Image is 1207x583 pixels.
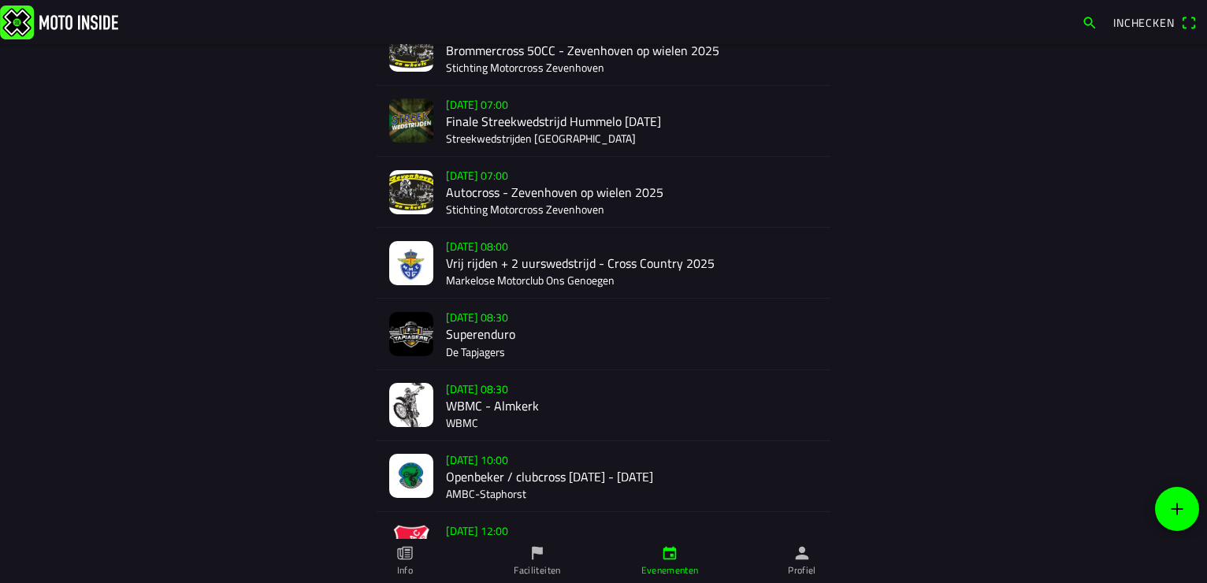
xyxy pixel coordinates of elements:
[377,86,830,157] a: [DATE] 07:00Finale Streekwedstrijd Hummelo [DATE]Streekwedstrijden [GEOGRAPHIC_DATA]
[1168,499,1187,518] ion-icon: toevoegen
[389,383,433,427] img: f91Uln4Ii9NDc1fngFZXG5WgZ3IMbtQLaCnbtbu0.jpg
[1074,9,1105,35] a: zoeken
[389,28,433,72] img: ZWpMevB2HtM9PSRG0DOL5BeeSKRJMujE3mbAFX0B.jpg
[389,454,433,498] img: LHdt34qjO8I1ikqy75xviT6zvODe0JOmFLV3W9KQ.jpeg
[396,544,414,562] ion-icon: papier
[529,544,546,562] ion-icon: vlag
[377,157,830,228] a: [DATE] 07:00Autocross - Zevenhoven op wielen 2025Stichting Motorcross Zevenhoven
[514,563,560,577] ion-label: Faciliteiten
[1113,14,1175,31] span: Inchecken
[377,15,830,86] a: [DATE] 18:00Brommercross 50CC - Zevenhoven op wielen 2025Stichting Motorcross Zevenhoven
[1105,9,1204,35] a: IncheckenQR-scanner
[389,312,433,356] img: FPyWlcerzEXqUMuL5hjUx9yJ6WAfvQJe4uFRXTbk.jpg
[397,563,413,577] ion-label: Info
[377,228,830,299] a: [DATE] 08:00Vrij rijden + 2 uurswedstrijd - Cross Country 2025Markelose Motorclub Ons Genoegen
[389,241,433,285] img: UByebBRfVoKeJdfrrfejYaKoJ9nquzzw8nymcseR.jpeg
[377,441,830,512] a: [DATE] 10:00Openbeker / clubcross [DATE] - [DATE]AMBC-Staphorst
[377,299,830,369] a: [DATE] 08:30SuperenduroDe Tapjagers
[641,563,699,577] ion-label: Evenementen
[389,170,433,214] img: mBcQMagLMxzNEVoW9kWH8RIERBgDR7O2pMCJ3QD2.jpg
[661,544,678,562] ion-icon: kalender
[389,98,433,143] img: t43s2WqnjlnlfEGJ3rGH5nYLUnlJyGok87YEz3RR.jpg
[377,370,830,441] a: [DATE] 08:30WBMC - AlmkerkWBMC
[389,525,433,569] img: HOgAL8quJYoJv3riF2AwwN3Fsh4s3VskIwtzKrvK.png
[793,544,811,562] ion-icon: persoon
[788,563,816,577] ion-label: Profiel
[377,512,830,583] a: [DATE] 12:00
